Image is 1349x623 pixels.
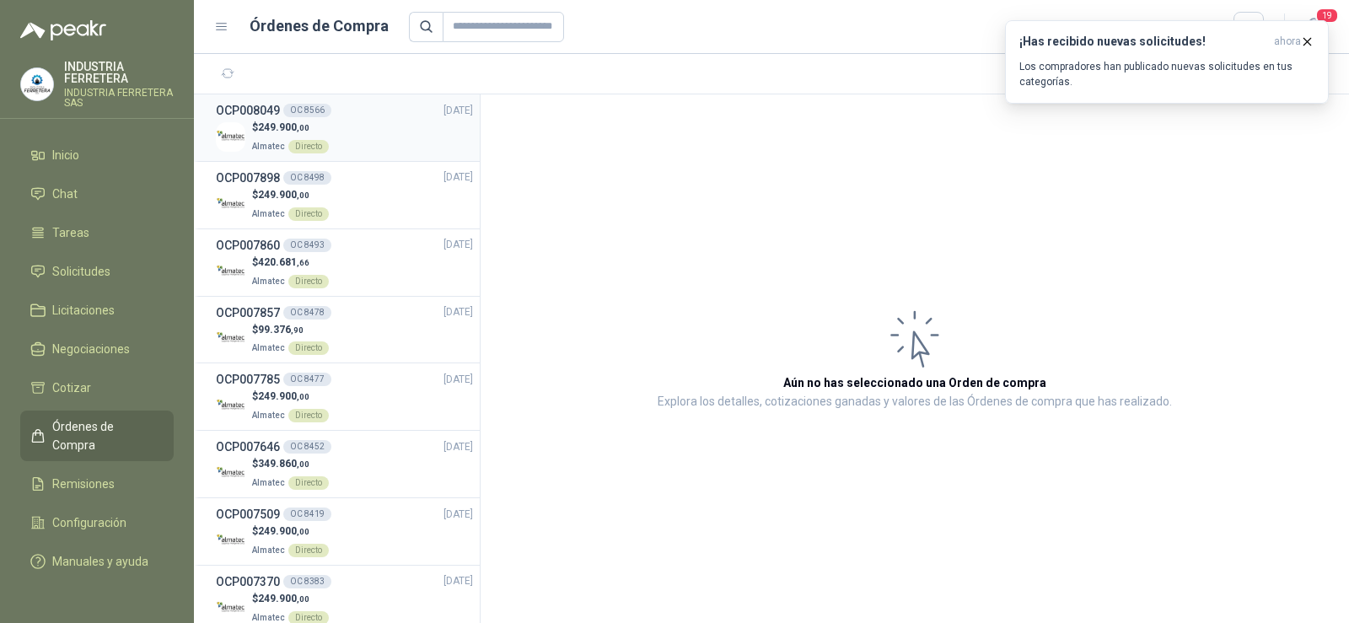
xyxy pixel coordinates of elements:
[216,593,245,623] img: Company Logo
[297,191,309,200] span: ,00
[252,187,329,203] p: $
[258,458,309,470] span: 349.860
[1005,20,1329,104] button: ¡Has recibido nuevas solicitudes!ahora Los compradores han publicado nuevas solicitudes en tus ca...
[252,389,329,405] p: $
[52,223,89,242] span: Tareas
[443,439,473,455] span: [DATE]
[52,475,115,493] span: Remisiones
[297,258,309,267] span: ,66
[252,545,285,555] span: Almatec
[252,255,329,271] p: $
[297,527,309,536] span: ,00
[252,524,329,540] p: $
[216,303,280,322] h3: OCP007857
[283,508,331,521] div: OC 8419
[20,468,174,500] a: Remisiones
[283,575,331,588] div: OC 8383
[288,275,329,288] div: Directo
[216,370,473,423] a: OCP007785OC 8477[DATE] Company Logo$249.900,00AlmatecDirecto
[52,146,79,164] span: Inicio
[288,140,329,153] div: Directo
[252,613,285,622] span: Almatec
[283,171,331,185] div: OC 8498
[1274,35,1301,49] span: ahora
[258,390,309,402] span: 249.900
[216,505,280,524] h3: OCP007509
[443,507,473,523] span: [DATE]
[250,14,389,38] h1: Órdenes de Compra
[216,505,473,558] a: OCP007509OC 8419[DATE] Company Logo$249.900,00AlmatecDirecto
[20,545,174,577] a: Manuales y ayuda
[283,373,331,386] div: OC 8477
[258,593,309,604] span: 249.900
[252,343,285,352] span: Almatec
[216,169,280,187] h3: OCP007898
[252,322,329,338] p: $
[258,256,309,268] span: 420.681
[216,236,473,289] a: OCP007860OC 8493[DATE] Company Logo$420.681,66AlmatecDirecto
[216,438,473,491] a: OCP007646OC 8452[DATE] Company Logo$349.860,00AlmatecDirecto
[216,236,280,255] h3: OCP007860
[216,572,280,591] h3: OCP007370
[443,372,473,388] span: [DATE]
[20,507,174,539] a: Configuración
[283,239,331,252] div: OC 8493
[1315,8,1339,24] span: 19
[52,379,91,397] span: Cotizar
[1298,12,1329,42] button: 19
[252,456,329,472] p: $
[443,169,473,185] span: [DATE]
[252,591,329,607] p: $
[283,440,331,454] div: OC 8452
[443,237,473,253] span: [DATE]
[216,169,473,222] a: OCP007898OC 8498[DATE] Company Logo$249.900,00AlmatecDirecto
[297,594,309,604] span: ,00
[216,324,245,353] img: Company Logo
[783,373,1046,392] h3: Aún no has seleccionado una Orden de compra
[288,207,329,221] div: Directo
[216,391,245,421] img: Company Logo
[1019,35,1267,49] h3: ¡Has recibido nuevas solicitudes!
[64,61,174,84] p: INDUSTRIA FERRETERA
[216,303,473,357] a: OCP007857OC 8478[DATE] Company Logo$99.376,90AlmatecDirecto
[252,277,285,286] span: Almatec
[216,101,280,120] h3: OCP008049
[443,573,473,589] span: [DATE]
[216,122,245,152] img: Company Logo
[216,459,245,488] img: Company Logo
[216,101,473,154] a: OCP008049OC 8566[DATE] Company Logo$249.900,00AlmatecDirecto
[297,392,309,401] span: ,00
[20,20,106,40] img: Logo peakr
[288,409,329,422] div: Directo
[252,120,329,136] p: $
[1019,59,1314,89] p: Los compradores han publicado nuevas solicitudes en tus categorías.
[658,392,1172,412] p: Explora los detalles, cotizaciones ganadas y valores de las Órdenes de compra que has realizado.
[216,370,280,389] h3: OCP007785
[20,372,174,404] a: Cotizar
[52,340,130,358] span: Negociaciones
[252,411,285,420] span: Almatec
[52,552,148,571] span: Manuales y ayuda
[216,190,245,219] img: Company Logo
[52,262,110,281] span: Solicitudes
[20,333,174,365] a: Negociaciones
[443,103,473,119] span: [DATE]
[52,301,115,320] span: Licitaciones
[258,525,309,537] span: 249.900
[288,341,329,355] div: Directo
[20,217,174,249] a: Tareas
[52,513,126,532] span: Configuración
[283,306,331,320] div: OC 8478
[20,411,174,461] a: Órdenes de Compra
[64,88,174,108] p: INDUSTRIA FERRETERA SAS
[20,139,174,171] a: Inicio
[20,178,174,210] a: Chat
[252,142,285,151] span: Almatec
[216,257,245,287] img: Company Logo
[258,324,304,336] span: 99.376
[297,123,309,132] span: ,00
[252,209,285,218] span: Almatec
[52,417,158,454] span: Órdenes de Compra
[20,294,174,326] a: Licitaciones
[283,104,331,117] div: OC 8566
